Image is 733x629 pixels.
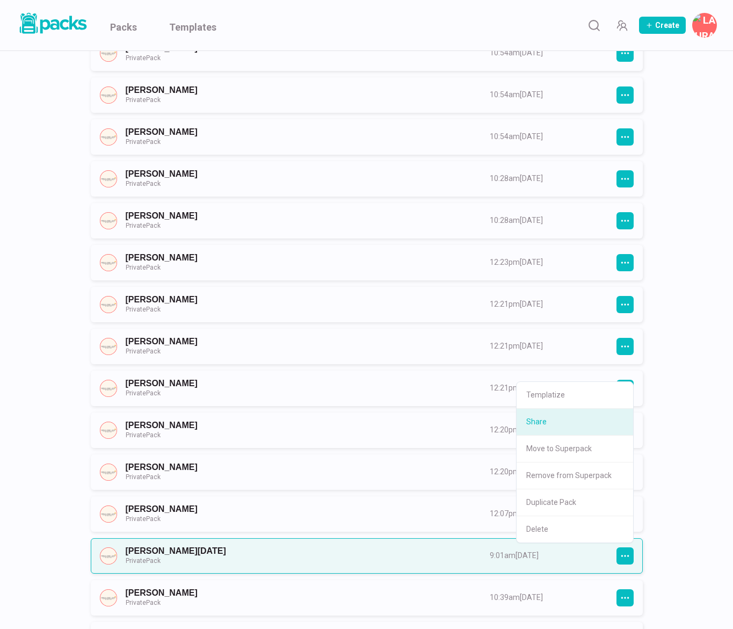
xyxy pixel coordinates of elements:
button: Share [517,409,633,436]
button: Laura Carter [692,13,717,38]
button: Manage Team Invites [611,15,633,36]
button: Duplicate Pack [517,489,633,516]
button: Create Pack [639,17,686,34]
img: Packs logo [16,11,89,36]
button: Delete [517,516,633,543]
button: Templatize [517,382,633,409]
button: Move to Superpack [517,436,633,462]
button: Remove from Superpack [517,462,633,489]
a: Packs logo [16,11,89,40]
button: Search [583,15,605,36]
